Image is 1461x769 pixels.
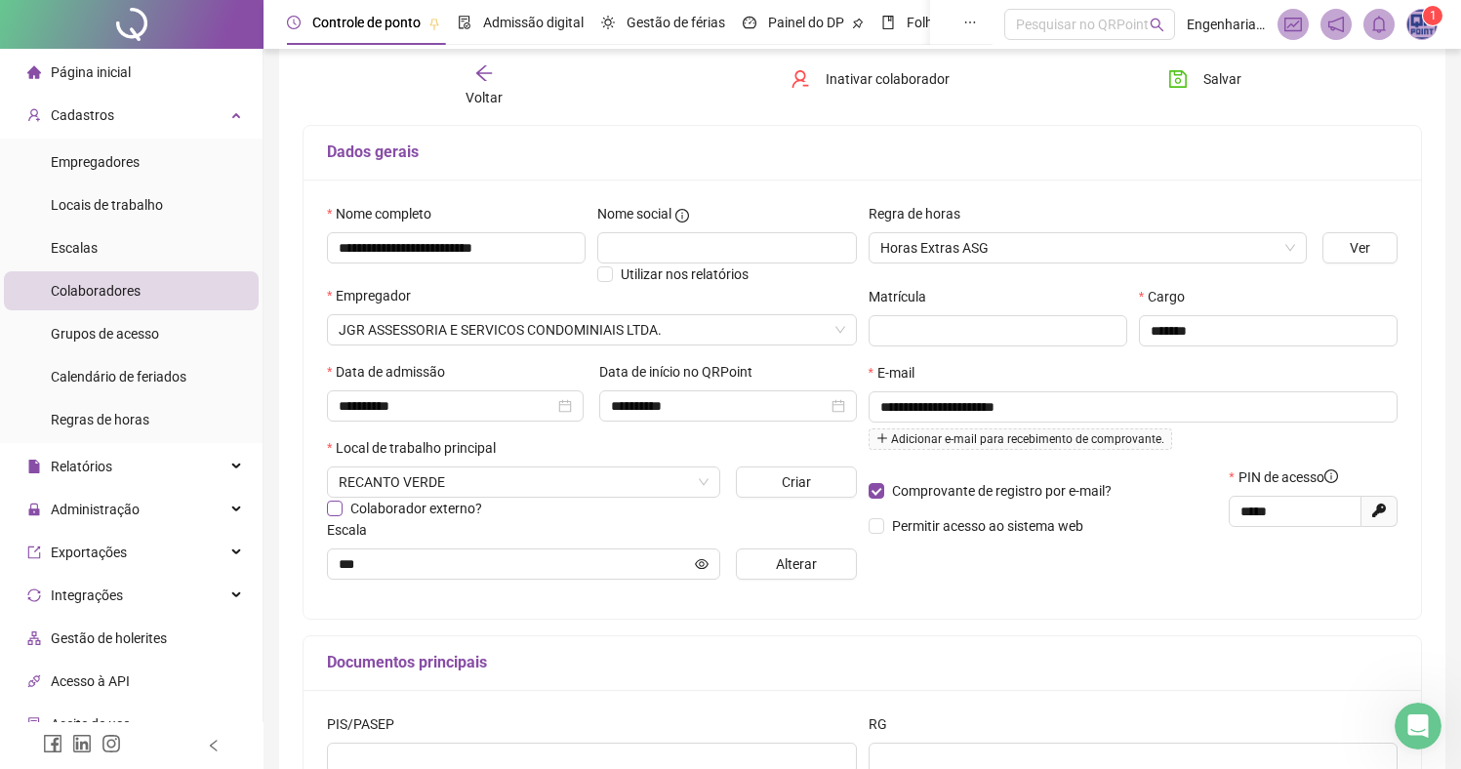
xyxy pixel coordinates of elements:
span: Painel do DP [768,15,844,30]
span: Horas Extras ASG [880,233,1295,263]
span: Salvar [1203,68,1241,90]
label: PIS/PASEP [327,713,407,735]
label: Matrícula [869,286,939,307]
label: Local de trabalho principal [327,437,508,459]
span: notification [1327,16,1345,33]
span: Regras de horas [51,412,149,427]
span: pushpin [852,18,864,29]
span: user-delete [791,69,810,89]
span: user-add [27,108,41,122]
span: PIN de acesso [1238,466,1338,488]
span: Colaborador externo? [350,501,482,516]
label: Cargo [1139,286,1197,307]
span: Admissão digital [483,15,584,30]
button: Alterar [736,548,857,580]
label: Empregador [327,285,424,306]
span: save [1168,69,1188,89]
span: plus [876,432,888,444]
span: R. ABELARDO TARGINO DA FONSECA, 1435 - ERNESTO GEISEL, JOÃO PESSOA - PB, 58075-418 [339,467,709,497]
label: Nome completo [327,203,444,224]
span: sun [601,16,615,29]
span: Folha de pagamento [907,15,1032,30]
span: instagram [101,734,121,753]
label: RG [869,713,900,735]
span: Administração [51,502,140,517]
span: bell [1370,16,1388,33]
span: Adicionar e-mail para recebimento de comprovante. [869,428,1172,450]
span: Gestão de holerites [51,630,167,646]
span: book [881,16,895,29]
span: Criar [782,471,811,493]
span: 1 [1430,9,1437,22]
span: info-circle [1324,469,1338,483]
span: export [27,546,41,559]
span: arrow-left [474,63,494,83]
span: Calendário de feriados [51,369,186,384]
span: Cadastros [51,107,114,123]
span: lock [27,503,41,516]
label: Data de início no QRPoint [599,361,765,383]
span: info-circle [675,209,689,223]
span: clock-circle [287,16,301,29]
span: Permitir acesso ao sistema web [892,518,1083,534]
span: api [27,674,41,688]
label: Regra de horas [869,203,973,224]
span: sync [27,588,41,602]
span: JGR ASSESSORIA E SERVICOS CONDOMINIAIS LTDA. [339,315,845,344]
button: Salvar [1154,63,1256,95]
span: dashboard [743,16,756,29]
span: Inativar colaborador [826,68,950,90]
span: Integrações [51,587,123,603]
button: Criar [736,466,857,498]
span: apartment [27,631,41,645]
label: E-mail [869,362,927,384]
span: Grupos de acesso [51,326,159,342]
span: Colaboradores [51,283,141,299]
h5: Dados gerais [327,141,1398,164]
span: Voltar [466,90,503,105]
button: Inativar colaborador [776,63,964,95]
span: Escalas [51,240,98,256]
span: search [1150,18,1164,32]
span: pushpin [428,18,440,29]
span: Aceite de uso [51,716,131,732]
span: file [27,460,41,473]
span: Gestão de férias [627,15,725,30]
sup: Atualize o seu contato no menu Meus Dados [1423,6,1442,25]
span: Nome social [597,203,671,224]
span: Acesso à API [51,673,130,689]
span: Exportações [51,545,127,560]
span: file-done [458,16,471,29]
span: Página inicial [51,64,131,80]
span: Empregadores [51,154,140,170]
span: left [207,739,221,752]
button: Ver [1322,232,1398,263]
span: Comprovante de registro por e-mail? [892,483,1112,499]
span: facebook [43,734,62,753]
span: eye [695,557,709,571]
img: 7717 [1407,10,1437,39]
span: Controle de ponto [312,15,421,30]
span: Engenharia - QRPoint [1187,14,1267,35]
span: home [27,65,41,79]
span: linkedin [72,734,92,753]
span: Alterar [776,553,817,575]
iframe: Intercom live chat [1395,703,1441,749]
span: Utilizar nos relatórios [621,266,749,282]
span: Ver [1350,237,1370,259]
span: fund [1284,16,1302,33]
label: Data de admissão [327,361,458,383]
span: ellipsis [963,16,977,29]
h5: Documentos principais [327,651,1398,674]
span: Locais de trabalho [51,197,163,213]
span: audit [27,717,41,731]
span: Relatórios [51,459,112,474]
label: Escala [327,519,380,541]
